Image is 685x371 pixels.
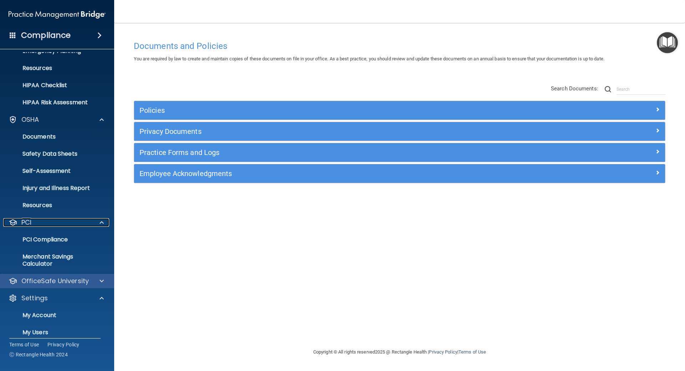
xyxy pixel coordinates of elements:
[5,150,102,157] p: Safety Data Sheets
[5,236,102,243] p: PCI Compliance
[9,341,39,348] a: Terms of Use
[5,253,102,267] p: Merchant Savings Calculator
[139,106,527,114] h5: Policies
[139,170,527,177] h5: Employee Acknowledgments
[21,294,48,302] p: Settings
[134,56,604,61] span: You are required by law to create and maintain copies of these documents on file in your office. ...
[657,32,678,53] button: Open Resource Center
[5,65,102,72] p: Resources
[47,341,80,348] a: Privacy Policy
[9,218,104,227] a: PCI
[21,218,31,227] p: PCI
[429,349,457,355] a: Privacy Policy
[5,185,102,192] p: Injury and Illness Report
[5,82,102,89] p: HIPAA Checklist
[21,115,39,124] p: OSHA
[139,105,660,116] a: Policies
[9,115,104,124] a: OSHA
[139,168,660,179] a: Employee Acknowledgments
[21,277,89,285] p: OfficeSafe University
[134,41,665,51] h4: Documents and Policies
[616,84,665,95] input: Search
[139,149,527,156] h5: Practice Forms and Logs
[139,126,660,137] a: Privacy Documents
[9,277,104,285] a: OfficeSafe University
[9,294,104,302] a: Settings
[269,341,530,364] div: Copyright © All rights reserved 2025 @ Rectangle Health | |
[5,167,102,175] p: Self-Assessment
[5,202,102,209] p: Resources
[9,7,106,22] img: PMB logo
[5,312,102,319] p: My Account
[5,329,102,336] p: My Users
[5,133,102,140] p: Documents
[458,349,486,355] a: Terms of Use
[9,351,68,358] span: Ⓒ Rectangle Health 2024
[551,85,598,92] span: Search Documents:
[139,127,527,135] h5: Privacy Documents
[21,30,71,40] h4: Compliance
[5,47,102,55] p: Emergency Planning
[605,86,611,92] img: ic-search.3b580494.png
[5,99,102,106] p: HIPAA Risk Assessment
[139,147,660,158] a: Practice Forms and Logs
